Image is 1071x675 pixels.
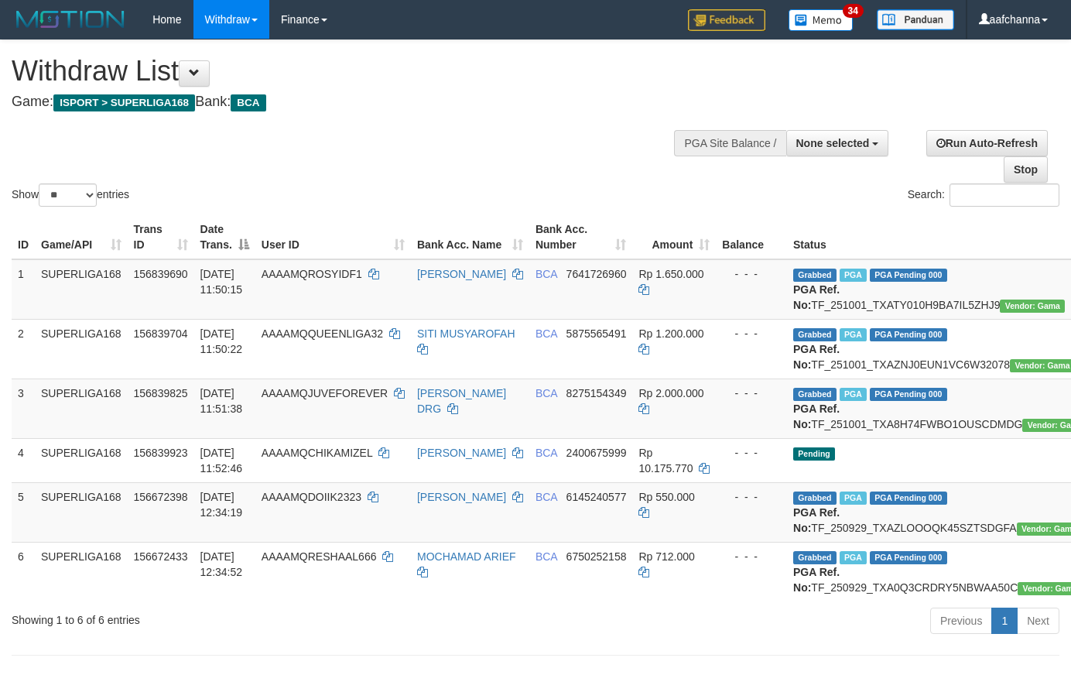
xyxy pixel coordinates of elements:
td: 2 [12,319,35,379]
img: panduan.png [877,9,954,30]
th: Bank Acc. Name: activate to sort column ascending [411,215,529,259]
a: [PERSON_NAME] [417,491,506,503]
h4: Game: Bank: [12,94,699,110]
td: 6 [12,542,35,601]
a: Previous [930,608,992,634]
th: Balance [716,215,787,259]
td: SUPERLIGA168 [35,438,128,482]
span: Rp 712.000 [638,550,694,563]
span: Marked by aafsoycanthlai [840,328,867,341]
span: Grabbed [793,328,837,341]
div: - - - [722,445,781,461]
a: 1 [991,608,1018,634]
span: PGA Pending [870,388,947,401]
a: Stop [1004,156,1048,183]
span: Rp 10.175.770 [638,447,693,475]
span: 156672398 [134,491,188,503]
img: Button%20Memo.svg [789,9,854,31]
a: Next [1017,608,1059,634]
b: PGA Ref. No: [793,403,840,430]
div: - - - [722,266,781,282]
span: Copy 2400675999 to clipboard [566,447,627,459]
span: 156672433 [134,550,188,563]
span: ISPORT > SUPERLIGA168 [53,94,195,111]
label: Show entries [12,183,129,207]
td: 1 [12,259,35,320]
span: Copy 7641726960 to clipboard [566,268,627,280]
span: AAAAMQJUVEFOREVER [262,387,388,399]
span: Grabbed [793,492,837,505]
a: MOCHAMAD ARIEF [417,550,516,563]
span: AAAAMQROSYIDF1 [262,268,362,280]
th: Bank Acc. Number: activate to sort column ascending [529,215,633,259]
span: Copy 8275154349 to clipboard [566,387,627,399]
span: Copy 6145240577 to clipboard [566,491,627,503]
span: [DATE] 11:50:15 [200,268,243,296]
span: BCA [535,491,557,503]
span: Marked by aafsoycanthlai [840,269,867,282]
span: PGA Pending [870,328,947,341]
div: - - - [722,326,781,341]
span: 156839923 [134,447,188,459]
div: - - - [722,549,781,564]
h1: Withdraw List [12,56,699,87]
span: Rp 2.000.000 [638,387,703,399]
span: PGA Pending [870,269,947,282]
td: SUPERLIGA168 [35,482,128,542]
span: BCA [535,268,557,280]
span: [DATE] 12:34:52 [200,550,243,578]
td: SUPERLIGA168 [35,379,128,438]
span: BCA [231,94,265,111]
span: Marked by aafsoycanthlai [840,388,867,401]
span: Pending [793,447,835,461]
a: [PERSON_NAME] [417,268,506,280]
span: Marked by aafsoycanthlai [840,492,867,505]
th: Date Trans.: activate to sort column descending [194,215,255,259]
span: PGA Pending [870,551,947,564]
span: PGA Pending [870,492,947,505]
span: BCA [535,447,557,459]
span: BCA [535,550,557,563]
td: 5 [12,482,35,542]
span: 156839825 [134,387,188,399]
span: [DATE] 12:34:19 [200,491,243,519]
span: BCA [535,387,557,399]
td: SUPERLIGA168 [35,319,128,379]
th: Trans ID: activate to sort column ascending [128,215,194,259]
span: Grabbed [793,551,837,564]
span: 156839704 [134,327,188,340]
div: - - - [722,489,781,505]
th: User ID: activate to sort column ascending [255,215,411,259]
th: Game/API: activate to sort column ascending [35,215,128,259]
span: AAAAMQCHIKAMIZEL [262,447,372,459]
span: AAAAMQRESHAAL666 [262,550,377,563]
a: [PERSON_NAME] [417,447,506,459]
label: Search: [908,183,1059,207]
th: Amount: activate to sort column ascending [632,215,716,259]
span: [DATE] 11:51:38 [200,387,243,415]
a: SITI MUSYAROFAH [417,327,515,340]
span: AAAAMQQUEENLIGA32 [262,327,383,340]
div: - - - [722,385,781,401]
span: 34 [843,4,864,18]
div: Showing 1 to 6 of 6 entries [12,606,435,628]
span: 156839690 [134,268,188,280]
span: Rp 1.650.000 [638,268,703,280]
span: Rp 550.000 [638,491,694,503]
b: PGA Ref. No: [793,343,840,371]
span: Rp 1.200.000 [638,327,703,340]
span: [DATE] 11:52:46 [200,447,243,475]
a: Run Auto-Refresh [926,130,1048,156]
span: Marked by aafsoycanthlai [840,551,867,564]
span: Grabbed [793,269,837,282]
select: Showentries [39,183,97,207]
span: None selected [796,137,870,149]
div: PGA Site Balance / [674,130,785,156]
span: AAAAMQDOIIK2323 [262,491,361,503]
td: SUPERLIGA168 [35,542,128,601]
button: None selected [786,130,889,156]
b: PGA Ref. No: [793,506,840,534]
img: Feedback.jpg [688,9,765,31]
b: PGA Ref. No: [793,566,840,594]
a: [PERSON_NAME] DRG [417,387,506,415]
